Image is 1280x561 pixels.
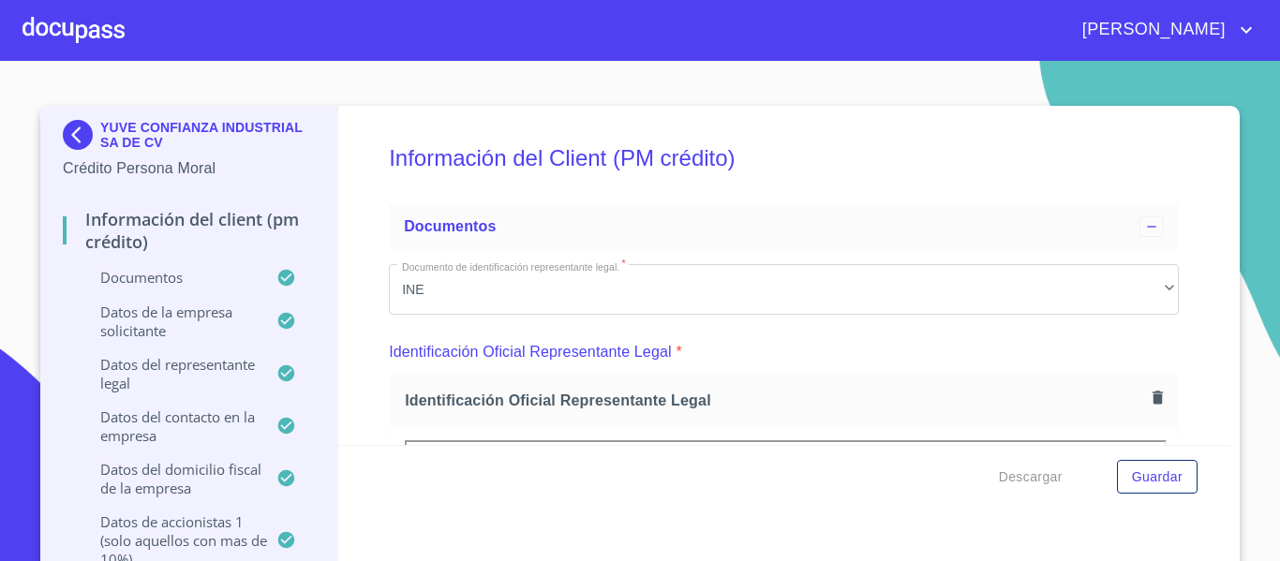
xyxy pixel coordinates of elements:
button: Guardar [1117,460,1198,495]
button: Descargar [991,460,1070,495]
img: Docupass spot blue [63,120,100,150]
p: Crédito Persona Moral [63,157,315,180]
p: Datos del representante legal [63,355,276,392]
p: Datos del contacto en la empresa [63,407,276,445]
div: INE [389,264,1179,315]
span: Identificación Oficial Representante Legal [405,391,1145,410]
span: Documentos [404,218,496,234]
button: account of current user [1068,15,1258,45]
span: Guardar [1132,465,1183,489]
p: Datos de la empresa solicitante [63,303,276,340]
p: YUVE CONFIANZA INDUSTRIAL SA DE CV [100,120,315,150]
p: Documentos [63,268,276,287]
span: Descargar [999,465,1063,489]
p: Información del Client (PM crédito) [63,208,315,253]
span: [PERSON_NAME] [1068,15,1235,45]
p: Identificación Oficial Representante Legal [389,341,672,363]
div: YUVE CONFIANZA INDUSTRIAL SA DE CV [63,120,315,157]
p: Datos del domicilio fiscal de la empresa [63,460,276,497]
div: Documentos [389,204,1179,249]
h5: Información del Client (PM crédito) [389,120,1179,197]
